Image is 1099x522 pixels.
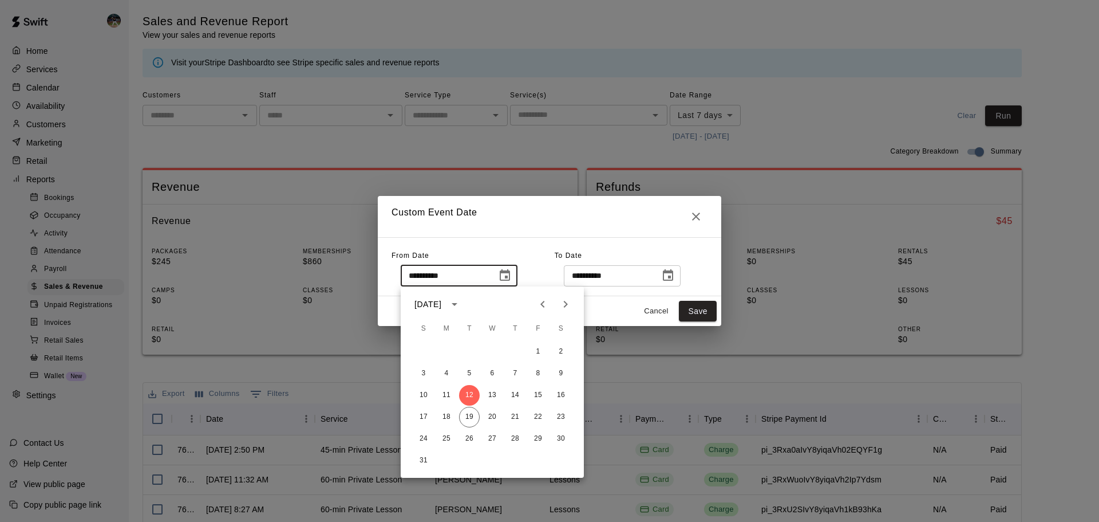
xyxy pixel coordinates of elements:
[459,407,480,427] button: 19
[528,429,548,449] button: 29
[413,429,434,449] button: 24
[551,342,571,362] button: 2
[657,264,679,287] button: Choose date, selected date is Aug 19, 2025
[445,295,464,314] button: calendar view is open, switch to year view
[493,264,516,287] button: Choose date, selected date is Aug 12, 2025
[413,407,434,427] button: 17
[638,303,674,320] button: Cancel
[505,429,525,449] button: 28
[436,317,457,340] span: Monday
[528,317,548,340] span: Friday
[413,385,434,406] button: 10
[554,293,577,316] button: Next month
[551,407,571,427] button: 23
[551,363,571,384] button: 9
[528,407,548,427] button: 22
[413,363,434,384] button: 3
[555,252,582,260] span: To Date
[528,363,548,384] button: 8
[436,363,457,384] button: 4
[459,429,480,449] button: 26
[528,342,548,362] button: 1
[551,429,571,449] button: 30
[436,385,457,406] button: 11
[505,317,525,340] span: Thursday
[482,317,503,340] span: Wednesday
[505,363,525,384] button: 7
[482,429,503,449] button: 27
[685,205,707,228] button: Close
[378,196,721,237] h2: Custom Event Date
[482,385,503,406] button: 13
[392,252,429,260] span: From Date
[531,293,554,316] button: Previous month
[505,385,525,406] button: 14
[459,317,480,340] span: Tuesday
[551,385,571,406] button: 16
[414,299,441,311] div: [DATE]
[459,363,480,384] button: 5
[413,450,434,471] button: 31
[436,407,457,427] button: 18
[459,385,480,406] button: 12
[413,317,434,340] span: Sunday
[679,301,717,322] button: Save
[528,385,548,406] button: 15
[436,429,457,449] button: 25
[505,407,525,427] button: 21
[482,407,503,427] button: 20
[551,317,571,340] span: Saturday
[482,363,503,384] button: 6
